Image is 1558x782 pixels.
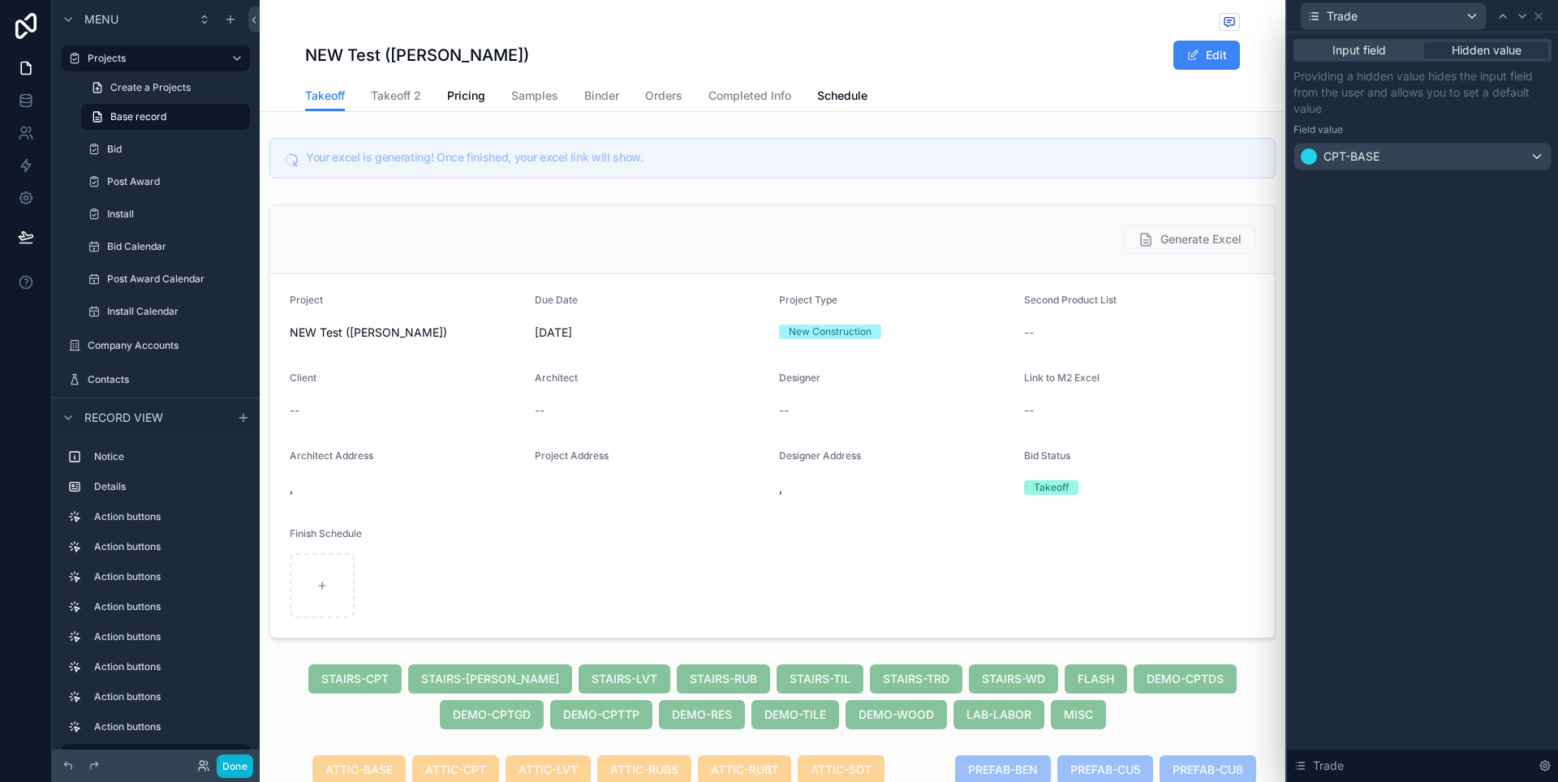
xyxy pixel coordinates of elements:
span: Orders [645,88,682,104]
a: Takeoff 2 [371,81,421,114]
a: Projects [62,45,250,71]
label: Action buttons [94,690,243,703]
label: Post Award [107,175,247,188]
label: Bid Calendar [107,240,247,253]
label: Bid [107,143,247,156]
span: Binder [584,88,619,104]
label: Action buttons [94,630,243,643]
label: Post Award Calendar [107,273,247,286]
p: Providing a hidden value hides the input field from the user and allows you to set a default value [1293,68,1552,117]
span: Base record [110,110,166,123]
span: Takeoff 2 [371,88,421,104]
a: Install Calendar [81,299,250,324]
a: Bid [81,136,250,162]
button: Trade [1300,2,1487,30]
label: Action buttons [94,660,243,673]
span: Completed Info [708,88,791,104]
a: Takeoff [305,81,345,112]
a: Install [81,201,250,227]
label: Action buttons [94,720,243,733]
span: Input field [1332,42,1386,58]
label: Contacts [88,373,247,386]
a: Orders [645,81,682,114]
span: Schedule [817,88,867,104]
label: Projects [88,52,217,65]
label: Field value [1293,123,1343,136]
span: Record view [84,410,163,426]
label: Action buttons [94,570,243,583]
div: scrollable content [52,436,260,750]
button: Edit [1173,41,1240,70]
a: Post Award Calendar [81,266,250,292]
a: Contacts [62,367,250,393]
label: Install [107,208,247,221]
a: Pricing [447,81,485,114]
label: Company Accounts [88,339,247,352]
span: Hidden value [1452,42,1521,58]
a: Post Award [81,169,250,195]
a: Base record [81,104,250,130]
label: Details [94,480,243,493]
a: Bid Calendar [81,234,250,260]
span: Takeoff [305,88,345,104]
a: Create a Projects [81,75,250,101]
a: Schedule [817,81,867,114]
a: Company Accounts [62,333,250,359]
a: Completed Info [708,81,791,114]
span: Trade [1327,8,1358,24]
label: Install Calendar [107,305,247,318]
a: Binder [584,81,619,114]
a: Samples [511,81,558,114]
label: Action buttons [94,510,243,523]
label: Action buttons [94,540,243,553]
span: CPT-BASE [1323,148,1379,165]
span: Pricing [447,88,485,104]
span: Trade [1313,758,1344,774]
button: Done [217,754,253,778]
label: Notice [94,450,243,463]
span: Menu [84,11,118,28]
h1: NEW Test ([PERSON_NAME]) [305,44,529,67]
label: Action buttons [94,600,243,613]
button: CPT-BASE [1293,143,1552,170]
span: Create a Projects [110,81,191,94]
span: Samples [511,88,558,104]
